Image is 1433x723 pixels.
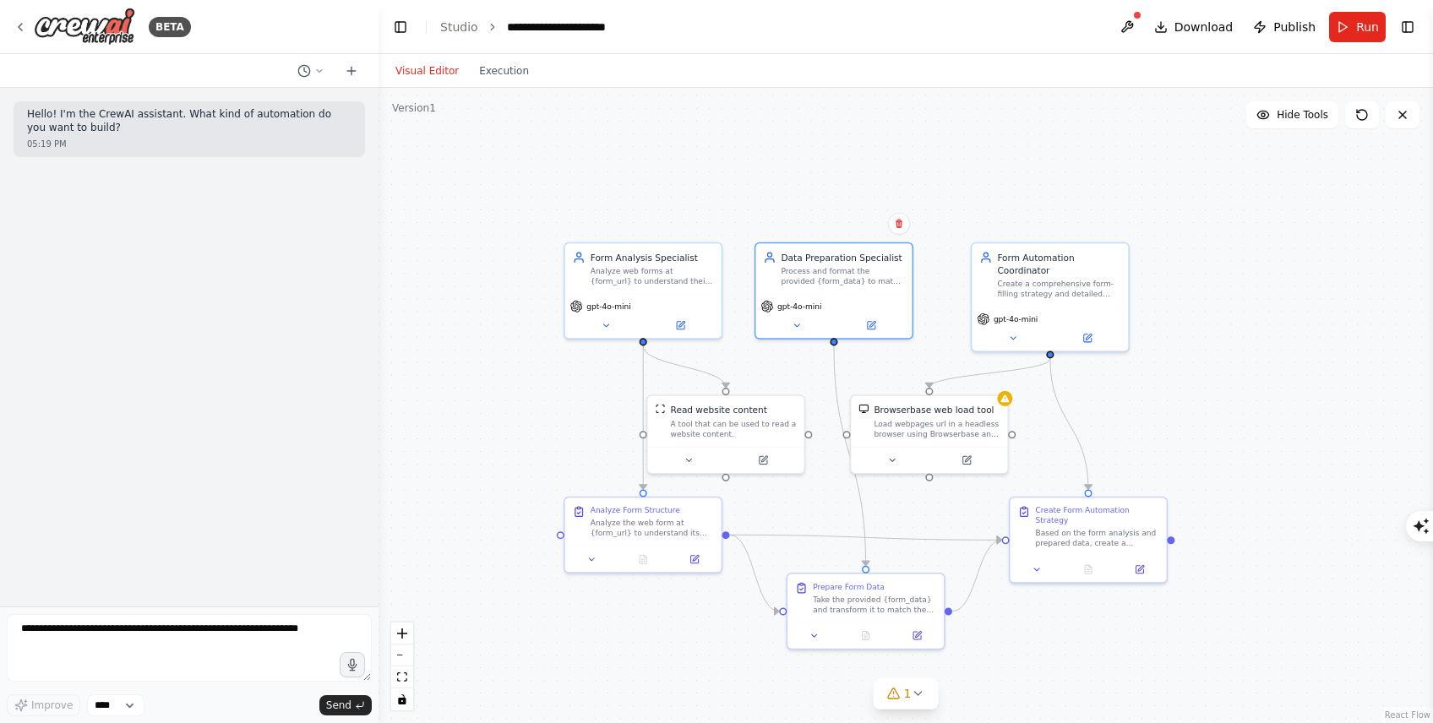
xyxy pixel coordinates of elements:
button: Open in side panel [895,628,939,644]
div: Data Preparation SpecialistProcess and format the provided {form_data} to match the exact require... [755,242,913,340]
div: Data Preparation Specialist [782,251,905,264]
nav: breadcrumb [440,19,639,35]
button: Improve [7,694,80,716]
div: BETA [149,17,191,37]
div: Based on the form analysis and prepared data, create a comprehensive automation strategy for form... [1036,528,1159,548]
a: React Flow attribution [1385,710,1430,720]
div: Create Form Automation Strategy [1036,505,1159,525]
button: Open in side panel [1051,330,1123,345]
span: Publish [1273,19,1316,35]
button: Switch to previous chat [291,61,331,81]
div: Analyze Form StructureAnalyze the web form at {form_url} to understand its complete structure. Id... [564,497,722,574]
div: Analyze web forms at {form_url} to understand their structure, required fields, field types, and ... [591,266,714,286]
div: Read website content [671,404,767,416]
g: Edge from 587cb4a0-cfd6-4eff-98c0-28f7d032ac77 to 63be0655-8e52-490c-b363-bc662b9d9b42 [730,529,1002,546]
div: BrowserbaseLoadToolBrowserbase web load toolLoad webpages url in a headless browser using Browser... [850,394,1009,474]
span: Improve [31,699,73,712]
button: Open in side panel [1118,562,1162,577]
button: zoom out [391,644,413,666]
button: Click to speak your automation idea [340,652,365,677]
div: Process and format the provided {form_data} to match the exact requirements of the analyzed form ... [782,266,905,286]
div: Form Analysis SpecialistAnalyze web forms at {form_url} to understand their structure, required f... [564,242,722,340]
g: Edge from 587cb4a0-cfd6-4eff-98c0-28f7d032ac77 to bf29cc4d-d292-46ed-8178-b1479857a77d [730,529,780,617]
div: Version 1 [392,101,436,115]
div: Load webpages url in a headless browser using Browserbase and return the contents [874,419,1000,439]
button: Open in side panel [835,318,907,333]
button: Send [319,695,372,715]
div: React Flow controls [391,622,413,710]
g: Edge from cf5fabdf-784d-4101-9347-04a378f8e536 to 587cb4a0-cfd6-4eff-98c0-28f7d032ac77 [637,345,650,489]
div: Prepare Form DataTake the provided {form_data} and transform it to match the exact requirements i... [787,573,945,650]
button: zoom in [391,622,413,644]
button: Execution [469,61,539,81]
button: Visual Editor [385,61,469,81]
button: fit view [391,666,413,688]
g: Edge from bf29cc4d-d292-46ed-8178-b1479857a77d to 63be0655-8e52-490c-b363-bc662b9d9b42 [952,534,1002,617]
button: No output available [1061,562,1115,577]
button: Open in side panel [645,318,716,333]
button: No output available [839,628,893,644]
div: Take the provided {form_data} and transform it to match the exact requirements identified in the ... [813,595,936,615]
div: ScrapeWebsiteToolRead website contentA tool that can be used to read a website content. [646,394,805,474]
button: Publish [1246,12,1322,42]
button: No output available [616,552,670,567]
span: Download [1174,19,1234,35]
span: gpt-4o-mini [586,302,631,312]
button: Run [1329,12,1386,42]
span: Send [326,699,351,712]
div: Form Analysis Specialist [591,251,714,264]
button: Show right sidebar [1396,15,1419,39]
p: Hello! I'm the CrewAI assistant. What kind of automation do you want to build? [27,108,351,134]
a: Studio [440,20,478,34]
div: Form Automation CoordinatorCreate a comprehensive form-filling strategy and detailed step-by-step... [971,242,1130,352]
span: gpt-4o-mini [994,314,1038,324]
span: Hide Tools [1277,108,1328,122]
button: Delete node [888,213,910,235]
img: ScrapeWebsiteTool [655,404,665,414]
div: Analyze Form Structure [591,505,680,515]
span: gpt-4o-mini [777,302,822,312]
button: toggle interactivity [391,688,413,710]
div: Create Form Automation StrategyBased on the form analysis and prepared data, create a comprehensi... [1009,497,1168,584]
button: Download [1147,12,1240,42]
div: A tool that can be used to read a website content. [671,419,797,439]
span: Run [1356,19,1379,35]
button: Start a new chat [338,61,365,81]
button: Open in side panel [673,552,716,567]
div: 05:19 PM [27,138,351,150]
div: Browserbase web load tool [874,404,994,416]
div: Analyze the web form at {form_url} to understand its complete structure. Identify all form fields... [591,518,714,538]
div: Prepare Form Data [813,582,885,592]
button: Hide Tools [1246,101,1338,128]
button: Open in side panel [930,453,1002,468]
div: Create a comprehensive form-filling strategy and detailed step-by-step instructions for completin... [997,279,1120,299]
g: Edge from cf5fabdf-784d-4101-9347-04a378f8e536 to 44f958bb-2245-4942-8465-55083d320854 [637,345,733,388]
img: Logo [34,8,135,46]
button: 1 [874,678,939,709]
button: Hide left sidebar [389,15,412,39]
span: 1 [904,685,912,702]
button: Open in side panel [727,453,799,468]
g: Edge from d394ba89-db5a-49c0-92a4-4c6058cf9663 to bf29cc4d-d292-46ed-8178-b1479857a77d [827,345,872,565]
g: Edge from e9f8eabb-8e3f-4c71-a7c2-078df6fe3f73 to 63be0655-8e52-490c-b363-bc662b9d9b42 [1043,358,1094,489]
img: BrowserbaseLoadTool [858,404,869,414]
g: Edge from e9f8eabb-8e3f-4c71-a7c2-078df6fe3f73 to 701df7cf-0700-4067-b7f3-e2377a7a52ea [923,358,1056,388]
div: Form Automation Coordinator [997,251,1120,276]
